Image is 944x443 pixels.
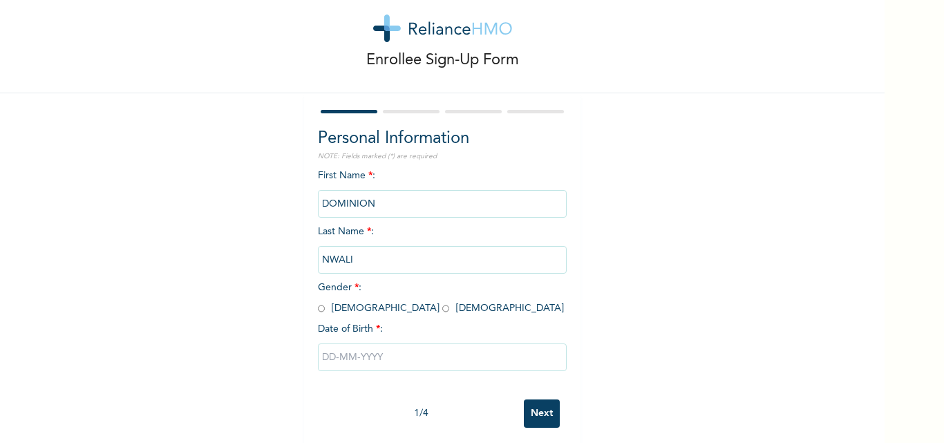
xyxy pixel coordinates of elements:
img: logo [373,15,512,42]
p: Enrollee Sign-Up Form [366,49,519,72]
span: Last Name : [318,227,567,265]
input: Enter your first name [318,190,567,218]
input: DD-MM-YYYY [318,343,567,371]
span: Date of Birth : [318,322,383,337]
h2: Personal Information [318,126,567,151]
p: NOTE: Fields marked (*) are required [318,151,567,162]
span: Gender : [DEMOGRAPHIC_DATA] [DEMOGRAPHIC_DATA] [318,283,564,313]
input: Next [524,399,560,428]
div: 1 / 4 [318,406,524,421]
span: First Name : [318,171,567,209]
input: Enter your last name [318,246,567,274]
